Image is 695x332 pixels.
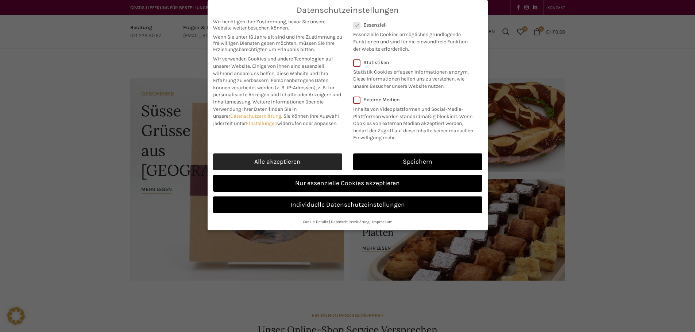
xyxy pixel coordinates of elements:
span: Weitere Informationen über die Verwendung Ihrer Daten finden Sie in unserer . [213,99,324,119]
a: Einstellungen [246,120,277,126]
a: Individuelle Datenschutzeinstellungen [213,196,482,213]
a: Alle akzeptieren [213,153,342,170]
p: Inhalte von Videoplattformen und Social-Media-Plattformen werden standardmäßig blockiert. Wenn Co... [353,103,478,141]
span: Personenbezogene Daten können verarbeitet werden (z. B. IP-Adressen), z. B. für personalisierte A... [213,77,341,105]
label: Externe Medien [353,97,478,103]
span: Wir benötigen Ihre Zustimmung, bevor Sie unsere Website weiter besuchen können. [213,19,342,31]
a: Datenschutzerklärung [331,219,370,224]
a: Impressum [372,219,393,224]
span: Wenn Sie unter 16 Jahre alt sind und Ihre Zustimmung zu freiwilligen Diensten geben möchten, müss... [213,34,342,52]
a: Speichern [353,153,482,170]
span: Wir verwenden Cookies und andere Technologien auf unserer Website. Einige von ihnen sind essenzie... [213,56,333,83]
label: Statistiken [353,59,473,66]
label: Essenziell [353,22,473,28]
span: Datenschutzeinstellungen [297,5,399,15]
a: Cookie-Details [303,219,328,224]
p: Essenzielle Cookies ermöglichen grundlegende Funktionen und sind für die einwandfreie Funktion de... [353,28,473,52]
a: Nur essenzielle Cookies akzeptieren [213,175,482,192]
p: Statistik Cookies erfassen Informationen anonym. Diese Informationen helfen uns zu verstehen, wie... [353,66,473,90]
span: Sie können Ihre Auswahl jederzeit unter widerrufen oder anpassen. [213,113,339,126]
a: Datenschutzerklärung [230,113,281,119]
